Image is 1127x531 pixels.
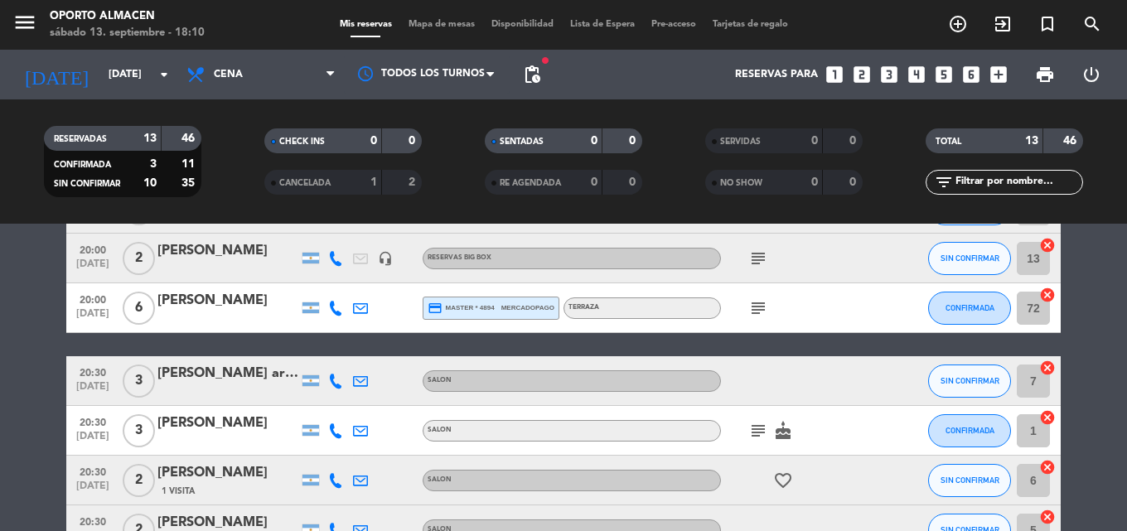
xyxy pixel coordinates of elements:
strong: 13 [143,133,157,144]
span: 1 Visita [162,485,195,498]
input: Filtrar por nombre... [954,173,1082,191]
strong: 10 [143,177,157,189]
span: Cena [214,69,243,80]
i: looks_4 [906,64,927,85]
div: [PERSON_NAME] [157,290,298,311]
i: cancel [1039,409,1056,426]
span: Disponibilidad [483,20,562,29]
span: SENTADAS [500,138,544,146]
span: Pre-acceso [643,20,704,29]
span: fiber_manual_record [540,56,550,65]
i: [DATE] [12,56,100,93]
i: looks_3 [878,64,900,85]
i: add_circle_outline [948,14,968,34]
span: SIN CONFIRMAR [54,180,120,188]
span: [DATE] [72,258,114,278]
span: 20:30 [72,412,114,431]
span: 6 [123,292,155,325]
strong: 46 [181,133,198,144]
i: looks_two [851,64,873,85]
i: subject [748,249,768,268]
strong: 0 [849,176,859,188]
span: 20:00 [72,289,114,308]
span: CONFIRMADA [54,161,111,169]
i: looks_5 [933,64,955,85]
i: subject [748,298,768,318]
strong: 11 [181,158,198,170]
strong: 0 [849,135,859,147]
div: LOG OUT [1068,50,1115,99]
span: TOTAL [936,138,961,146]
i: looks_one [824,64,845,85]
i: credit_card [428,301,443,316]
span: 2 [123,242,155,275]
i: subject [748,421,768,441]
div: sábado 13. septiembre - 18:10 [50,25,205,41]
button: SIN CONFIRMAR [928,464,1011,497]
span: CONFIRMADA [946,303,994,312]
span: 3 [123,414,155,447]
strong: 2 [409,176,418,188]
i: favorite_border [773,471,793,490]
span: CANCELADA [279,179,331,187]
i: cake [773,421,793,441]
span: CHECK INS [279,138,325,146]
span: Tarjetas de regalo [704,20,796,29]
span: Reservas para [735,69,818,80]
span: SERVIDAS [720,138,761,146]
i: search [1082,14,1102,34]
i: cancel [1039,459,1056,475]
span: 2 [123,464,155,497]
button: SIN CONFIRMAR [928,242,1011,275]
i: cancel [1039,237,1056,253]
span: print [1035,65,1055,84]
strong: 0 [811,135,818,147]
span: [DATE] [72,431,114,450]
i: turned_in_not [1038,14,1057,34]
span: [DATE] [72,480,114,500]
span: 20:30 [72,461,114,480]
button: CONFIRMADA [928,292,1011,325]
div: [PERSON_NAME] [157,240,298,262]
i: cancel [1039,509,1056,525]
i: add_box [988,64,1009,85]
span: 3 [123,364,155,398]
i: power_settings_new [1081,65,1101,84]
span: Mis reservas [331,20,400,29]
i: cancel [1039,287,1056,303]
span: CONFIRMADA [946,426,994,435]
span: RESERVADAS [54,135,107,143]
span: RESERVAS BIG BOX [428,254,491,261]
span: pending_actions [522,65,542,84]
span: [DATE] [72,308,114,327]
span: TERRAZA [568,304,599,311]
i: headset_mic [378,251,393,266]
button: SIN CONFIRMAR [928,364,1011,398]
strong: 35 [181,177,198,189]
strong: 0 [811,176,818,188]
button: CONFIRMADA [928,414,1011,447]
span: 20:00 [72,239,114,258]
strong: 0 [629,135,639,147]
span: 20:30 [72,511,114,530]
strong: 13 [1025,135,1038,147]
strong: 0 [591,135,597,147]
i: looks_6 [960,64,982,85]
button: menu [12,10,37,41]
strong: 0 [370,135,377,147]
span: SALON [428,377,452,384]
strong: 0 [409,135,418,147]
strong: 0 [591,176,597,188]
span: RE AGENDADA [500,179,561,187]
span: Mapa de mesas [400,20,483,29]
span: [DATE] [72,381,114,400]
span: master * 4894 [428,301,495,316]
i: exit_to_app [993,14,1013,34]
i: cancel [1039,360,1056,376]
div: [PERSON_NAME] [157,413,298,434]
strong: 3 [150,158,157,170]
span: SIN CONFIRMAR [941,376,999,385]
div: [PERSON_NAME] [157,462,298,484]
div: Oporto Almacen [50,8,205,25]
span: SALON [428,427,452,433]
